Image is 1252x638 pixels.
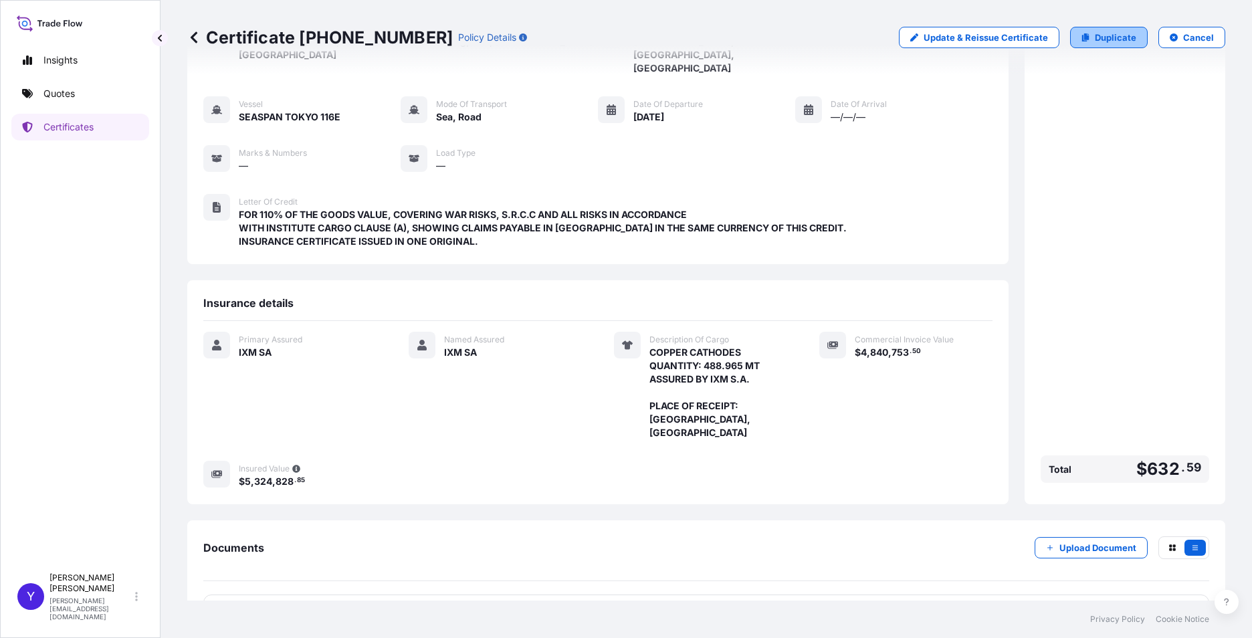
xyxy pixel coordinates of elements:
[888,348,892,357] span: ,
[276,477,294,486] span: 828
[239,334,302,345] span: Primary Assured
[239,197,298,207] span: Letter of Credit
[831,110,865,124] span: —/—/—
[444,334,504,345] span: Named Assured
[1090,614,1145,625] a: Privacy Policy
[1035,537,1148,558] button: Upload Document
[1059,541,1136,554] p: Upload Document
[294,478,296,483] span: .
[444,346,477,359] span: IXM SA
[436,159,445,173] span: —
[910,349,912,354] span: .
[1049,463,1071,476] span: Total
[49,572,132,594] p: [PERSON_NAME] [PERSON_NAME]
[649,346,787,439] span: COPPER CATHODES QUANTITY: 488.965 MT ASSURED BY IXM S.A. PLACE OF RECEIPT: [GEOGRAPHIC_DATA], [GE...
[855,334,954,345] span: Commercial Invoice Value
[633,99,703,110] span: Date of Departure
[892,348,909,357] span: 753
[899,27,1059,48] a: Update & Reissue Certificate
[870,348,888,357] span: 840
[11,47,149,74] a: Insights
[49,597,132,621] p: [PERSON_NAME][EMAIL_ADDRESS][DOMAIN_NAME]
[297,478,305,483] span: 85
[861,348,867,357] span: 4
[251,477,254,486] span: ,
[831,99,887,110] span: Date of Arrival
[43,120,94,134] p: Certificates
[1070,27,1148,48] a: Duplicate
[1136,461,1147,477] span: $
[239,110,340,124] span: SEASPAN TOKYO 116E
[436,110,482,124] span: Sea, Road
[245,477,251,486] span: 5
[11,114,149,140] a: Certificates
[203,296,294,310] span: Insurance details
[239,159,248,173] span: —
[924,31,1048,44] p: Update & Reissue Certificate
[43,54,78,67] p: Insights
[239,99,263,110] span: Vessel
[1181,463,1185,471] span: .
[436,148,476,158] span: Load Type
[27,590,35,603] span: Y
[855,348,861,357] span: $
[867,348,870,357] span: ,
[912,349,921,354] span: 50
[43,87,75,100] p: Quotes
[239,463,290,474] span: Insured Value
[254,477,272,486] span: 324
[203,541,264,554] span: Documents
[1156,614,1209,625] a: Cookie Notice
[11,80,149,107] a: Quotes
[1158,27,1225,48] button: Cancel
[272,477,276,486] span: ,
[239,346,272,359] span: IXM SA
[649,334,729,345] span: Description Of Cargo
[436,99,507,110] span: Mode of Transport
[1095,31,1136,44] p: Duplicate
[239,477,245,486] span: $
[1147,461,1180,477] span: 632
[458,31,516,44] p: Policy Details
[187,27,453,48] p: Certificate [PHONE_NUMBER]
[239,148,307,158] span: Marks & Numbers
[1183,31,1214,44] p: Cancel
[1186,463,1201,471] span: 59
[239,208,847,248] span: FOR 110% OF THE GOODS VALUE, COVERING WAR RISKS, S.R.C.C AND ALL RISKS IN ACCORDANCE WITH INSTITU...
[633,110,664,124] span: [DATE]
